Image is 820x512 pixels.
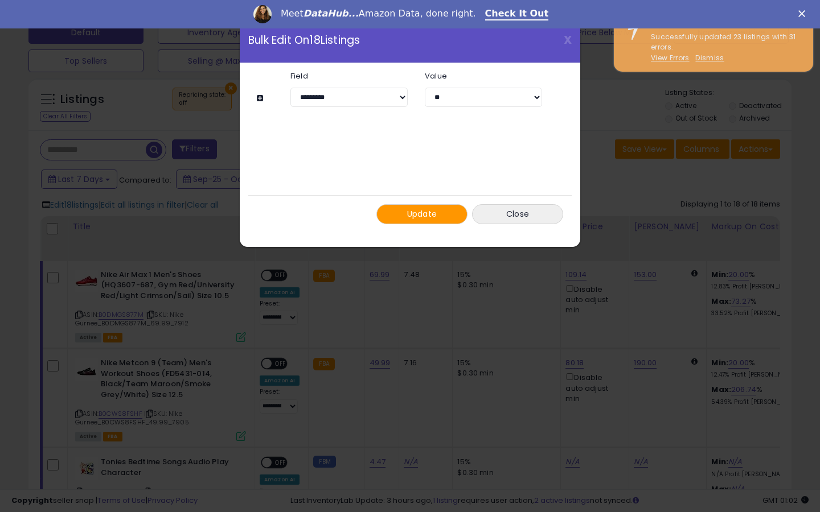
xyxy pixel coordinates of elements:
[416,72,551,80] label: Value
[651,53,690,63] a: View Errors
[248,35,360,46] span: Bulk Edit On 18 Listings
[282,72,416,80] label: Field
[485,8,549,20] a: Check It Out
[642,32,805,64] div: Successfully updated 23 listings with 31 errors.
[407,208,437,220] span: Update
[564,32,572,48] span: X
[304,8,359,19] i: DataHub...
[695,53,724,63] u: Dismiss
[281,8,476,19] div: Meet Amazon Data, done right.
[798,10,810,17] div: Close
[472,204,563,224] button: Close
[253,5,272,23] img: Profile image for Georgie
